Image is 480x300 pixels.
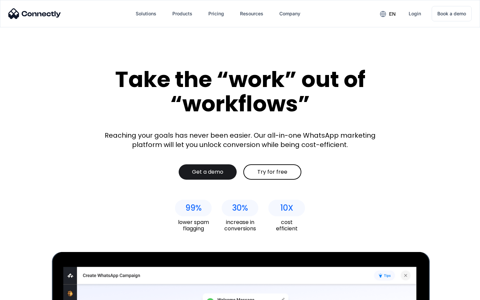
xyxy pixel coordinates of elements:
[175,219,212,232] div: lower spam flagging
[232,203,248,213] div: 30%
[7,288,40,298] aside: Language selected: English
[243,164,301,180] a: Try for free
[208,9,224,18] div: Pricing
[280,203,293,213] div: 10X
[8,8,61,19] img: Connectly Logo
[240,9,263,18] div: Resources
[203,6,229,22] a: Pricing
[257,169,287,175] div: Try for free
[90,67,390,116] div: Take the “work” out of “workflows”
[192,169,223,175] div: Get a demo
[222,219,258,232] div: increase in conversions
[172,9,192,18] div: Products
[185,203,202,213] div: 99%
[268,219,305,232] div: cost efficient
[136,9,156,18] div: Solutions
[389,9,396,19] div: en
[409,9,421,18] div: Login
[13,288,40,298] ul: Language list
[403,6,426,22] a: Login
[179,164,237,180] a: Get a demo
[100,131,380,149] div: Reaching your goals has never been easier. Our all-in-one WhatsApp marketing platform will let yo...
[279,9,300,18] div: Company
[432,6,472,21] a: Book a demo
